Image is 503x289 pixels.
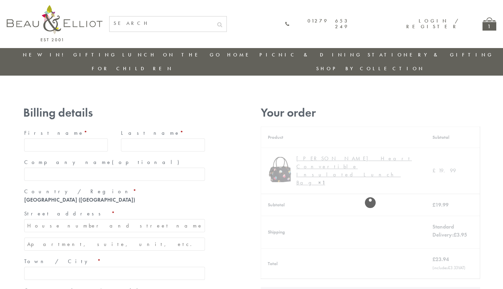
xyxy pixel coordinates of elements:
label: Last name [121,128,205,138]
strong: [GEOGRAPHIC_DATA] ([GEOGRAPHIC_DATA]) [24,196,135,203]
img: logo [7,5,102,41]
a: 01279 653 249 [285,18,349,30]
span: (optional) [112,159,183,166]
a: For Children [92,65,173,72]
input: Apartment, suite, unit, etc. (optional) [24,238,205,251]
label: First name [24,128,108,138]
a: Gifting [73,51,117,58]
label: Country / Region [24,186,205,197]
a: 1 [483,17,496,31]
a: Login / Register [406,17,459,30]
input: House number and street name [24,219,205,232]
a: Home [227,51,254,58]
a: Shop by collection [316,65,425,72]
label: Company name [24,157,205,168]
a: Stationery & Gifting [368,51,494,58]
input: SEARCH [110,16,213,30]
a: Lunch On The Go [122,51,222,58]
h3: Billing details [23,106,206,120]
a: New in! [23,51,68,58]
label: Town / City [24,256,205,267]
a: Picnic & Dining [259,51,362,58]
h3: Your order [261,106,480,120]
label: Street address [24,208,205,219]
